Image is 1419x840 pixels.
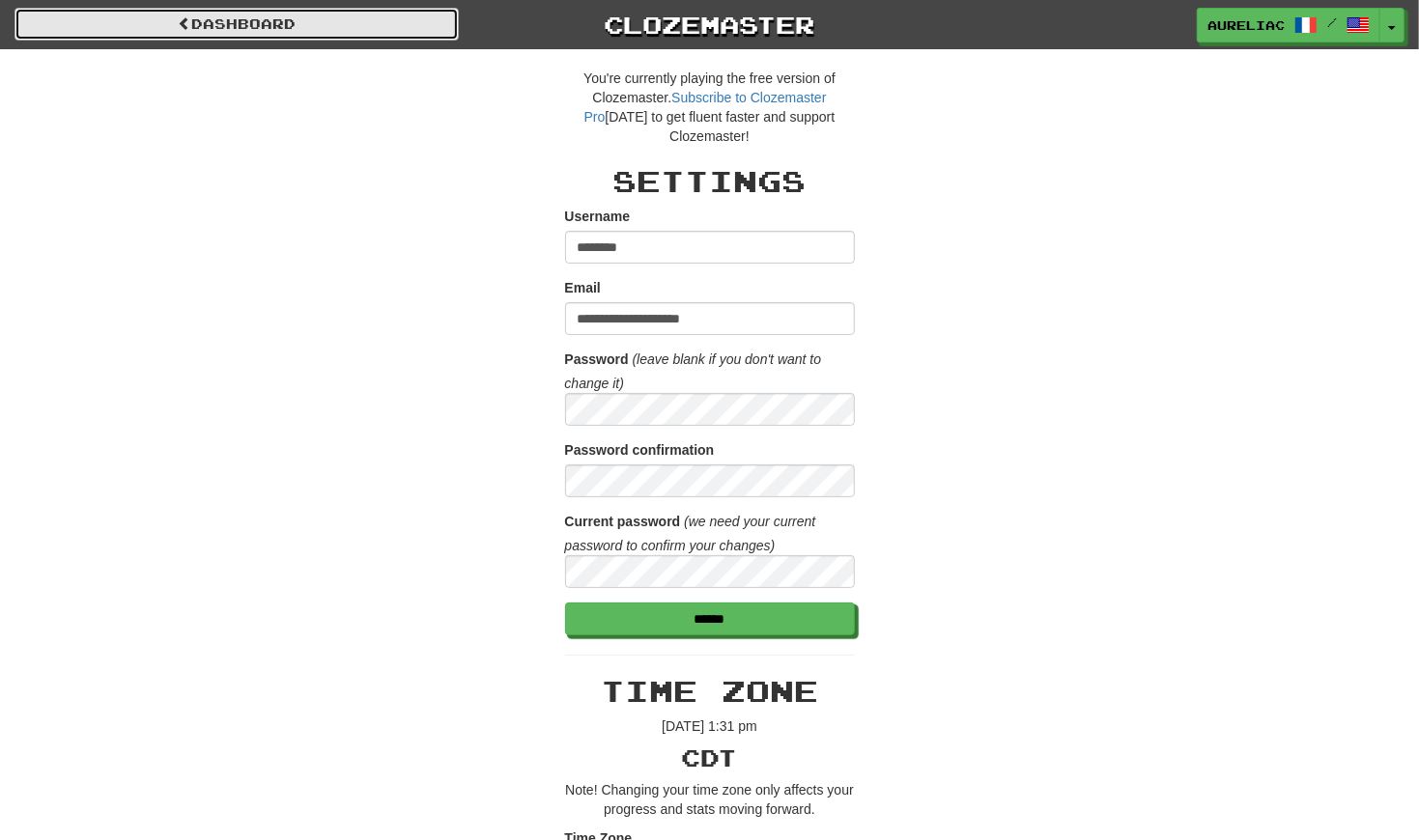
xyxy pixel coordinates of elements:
h2: Time Zone [565,675,855,707]
label: Password [565,350,629,369]
p: Note! Changing your time zone only affects your progress and stats moving forward. [565,780,855,819]
h3: CDT [565,745,855,770]
a: Subscribe to Clozemaster Pro [584,90,827,125]
span: aureliac [1207,16,1285,34]
i: (we need your current password to confirm your changes) [565,514,816,553]
span: / [1327,15,1337,29]
h2: Settings [565,165,855,197]
label: Email [565,278,601,297]
p: [DATE] 1:31 pm [565,716,855,736]
a: aureliac / [1197,8,1380,42]
label: Password confirmation [565,440,715,460]
a: Dashboard [14,8,459,41]
a: Clozemaster [488,8,932,42]
p: You're currently playing the free version of Clozemaster. [DATE] to get fluent faster and support... [565,69,855,146]
label: Current password [565,512,681,531]
label: Username [565,207,631,226]
i: (leave blank if you don't want to change it) [565,351,822,391]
